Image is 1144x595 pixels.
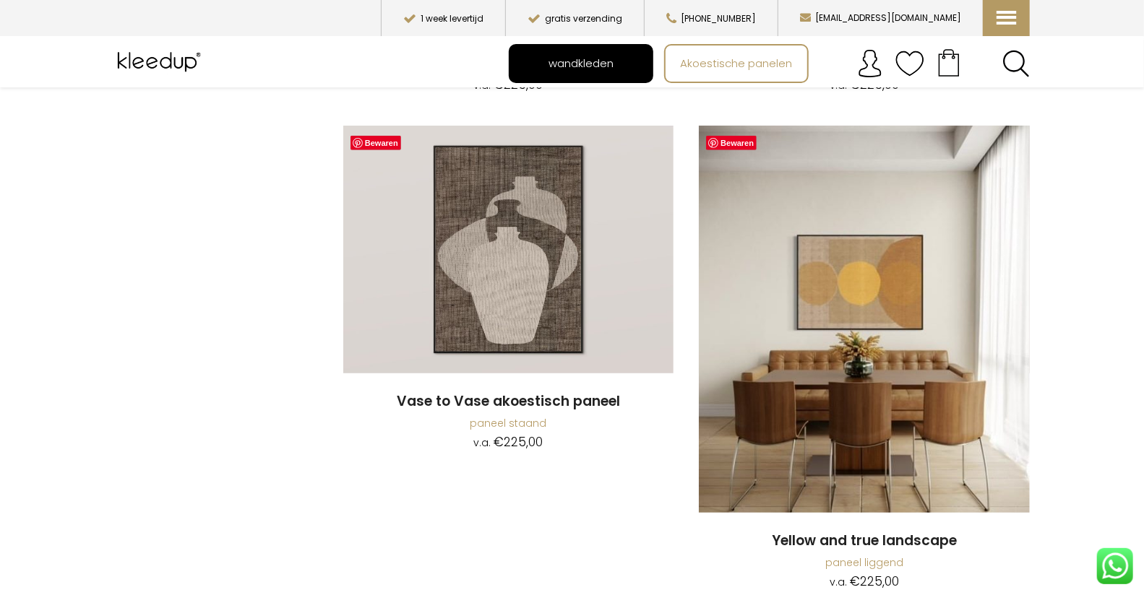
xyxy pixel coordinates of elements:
[343,392,674,412] a: Vase to Vase akoestisch paneel
[494,433,504,451] span: €
[699,126,1029,515] a: Yellow And True Landscape
[850,76,860,93] span: €
[509,44,1041,83] nav: Main menu
[494,433,543,451] bdi: 225,00
[825,555,903,570] a: paneel liggend
[474,435,491,450] span: v.a.
[474,78,491,92] span: v.a.
[343,126,674,373] img: Vase To Vase Akoestisch Paneel
[924,44,973,80] a: Your cart
[830,575,847,589] span: v.a.
[494,76,543,93] bdi: 225,00
[699,531,1029,551] a: Yellow and true landscape
[470,416,547,430] a: paneel staand
[895,49,924,78] img: verlanglijstje.svg
[350,136,401,150] a: Bewaren
[850,573,899,590] bdi: 225,00
[850,573,860,590] span: €
[114,44,207,80] img: Kleedup
[856,49,885,78] img: account.svg
[510,45,652,82] a: wandkleden
[699,126,1029,513] img: Yellow And True Landscape
[830,78,847,92] span: v.a.
[672,50,800,77] span: Akoestische panelen
[494,76,504,93] span: €
[666,45,807,82] a: Akoestische panelen
[706,136,757,150] a: Bewaren
[850,76,899,93] bdi: 225,00
[541,50,622,77] span: wandkleden
[1002,50,1030,77] a: Search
